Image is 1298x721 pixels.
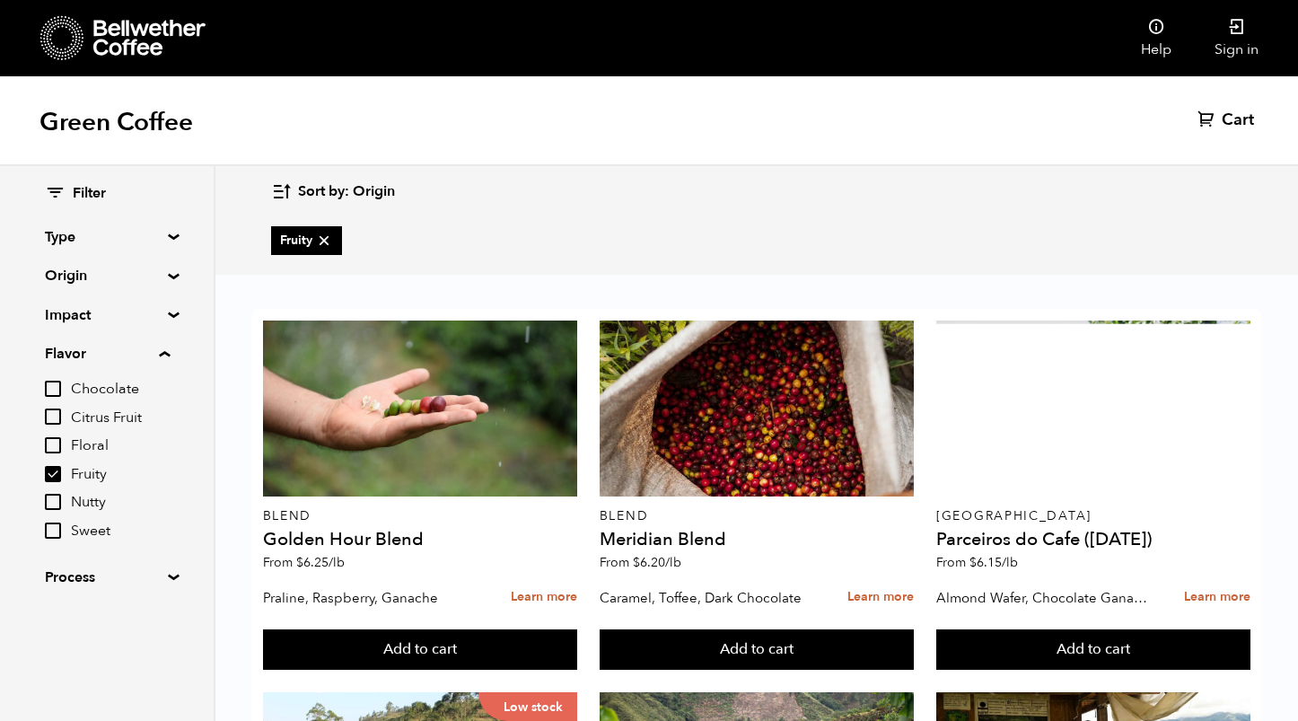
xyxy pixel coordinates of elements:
[45,437,61,453] input: Floral
[600,629,914,671] button: Add to cart
[936,629,1250,671] button: Add to cart
[45,343,170,365] summary: Flavor
[45,494,61,510] input: Nutty
[936,554,1018,571] span: From
[71,436,170,456] span: Floral
[71,493,170,513] span: Nutty
[936,510,1250,523] p: [GEOGRAPHIC_DATA]
[71,409,170,428] span: Citrus Fruit
[633,554,640,571] span: $
[600,585,813,611] p: Caramel, Toffee, Dark Chocolate
[45,265,169,286] summary: Origin
[329,554,345,571] span: /lb
[45,226,169,248] summary: Type
[298,182,395,202] span: Sort by: Origin
[39,106,193,138] h1: Green Coffee
[263,554,345,571] span: From
[263,629,577,671] button: Add to cart
[45,304,169,326] summary: Impact
[1184,578,1250,617] a: Learn more
[71,465,170,485] span: Fruity
[45,523,61,539] input: Sweet
[45,567,169,588] summary: Process
[600,531,914,549] h4: Meridian Blend
[665,554,681,571] span: /lb
[633,554,681,571] bdi: 6.20
[263,585,477,611] p: Praline, Raspberry, Ganache
[936,585,1150,611] p: Almond Wafer, Chocolate Ganache, Bing Cherry
[1197,110,1259,131] a: Cart
[969,554,1018,571] bdi: 6.15
[936,531,1250,549] h4: Parceiros do Cafe ([DATE])
[263,510,577,523] p: Blend
[45,466,61,482] input: Fruity
[71,522,170,541] span: Sweet
[45,409,61,425] input: Citrus Fruit
[847,578,914,617] a: Learn more
[271,171,395,213] button: Sort by: Origin
[296,554,303,571] span: $
[1002,554,1018,571] span: /lb
[600,554,681,571] span: From
[600,510,914,523] p: Blend
[969,554,977,571] span: $
[45,381,61,397] input: Chocolate
[263,531,577,549] h4: Golden Hour Blend
[511,578,577,617] a: Learn more
[73,184,106,204] span: Filter
[280,232,333,250] span: Fruity
[296,554,345,571] bdi: 6.25
[71,380,170,400] span: Chocolate
[478,692,577,721] p: Low stock
[1222,110,1254,131] span: Cart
